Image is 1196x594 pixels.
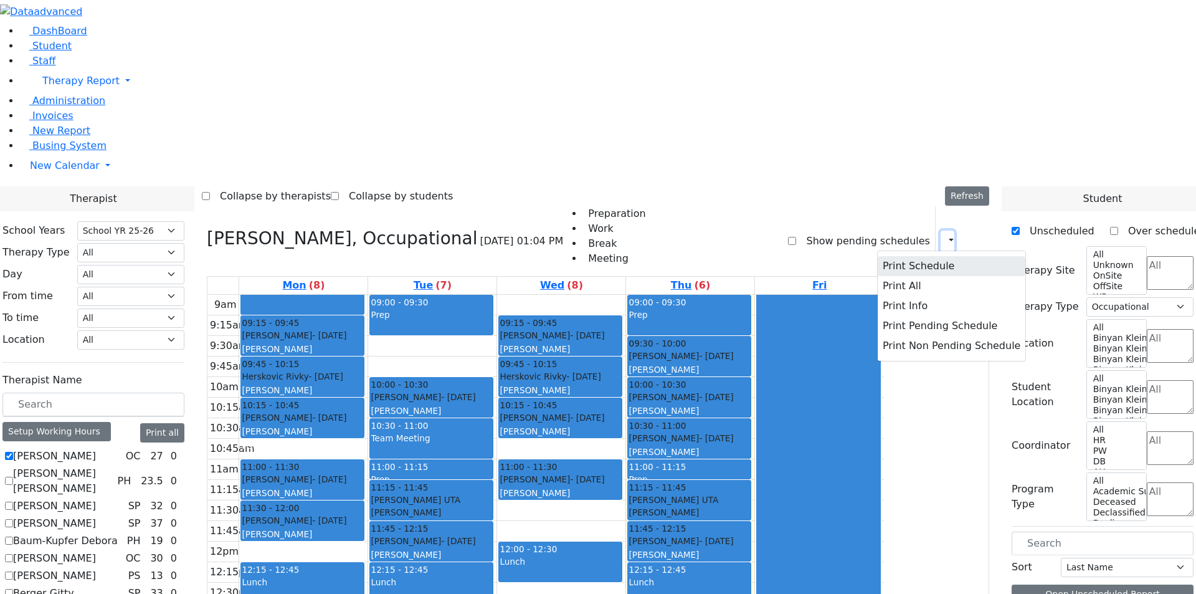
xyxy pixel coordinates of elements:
span: 09:15 - 09:45 [500,317,557,329]
option: Binyan Klein 3 [1092,354,1139,365]
span: 09:15 - 09:45 [242,317,299,329]
textarea: Search [1147,482,1194,516]
option: Binyan Klein 2 [1092,416,1139,426]
input: Search [2,393,184,416]
div: OC [121,449,146,464]
div: [PERSON_NAME] [242,514,363,527]
div: Prep [371,473,492,486]
div: 10:45am [207,441,257,456]
div: [PERSON_NAME] [629,535,750,547]
div: [PERSON_NAME] [371,391,492,403]
label: From time [2,289,53,304]
span: 11:15 - 11:45 [371,481,428,494]
label: Student Location [1012,380,1079,410]
span: - [DATE] [567,371,601,381]
div: [PERSON_NAME] [242,528,363,540]
div: [PERSON_NAME] [371,548,492,561]
span: 09:00 - 09:30 [629,297,686,307]
option: DB [1092,456,1139,467]
label: Location [2,332,45,347]
textarea: Search [1147,380,1194,414]
div: 37 [148,516,165,531]
div: 30 [148,551,165,566]
div: [PERSON_NAME] [242,473,363,486]
span: - [DATE] [699,433,733,443]
option: Binyan Klein 3 [1092,405,1139,416]
div: [PERSON_NAME] [629,432,750,444]
div: [PERSON_NAME] [500,425,621,438]
option: HR [1092,435,1139,446]
div: Setup Working Hours [2,422,111,441]
a: August 29, 2025 [810,277,829,294]
span: Therapist [70,191,116,206]
label: [PERSON_NAME] [13,516,96,531]
div: [PERSON_NAME] [629,446,750,458]
div: 0 [168,499,179,514]
a: Therapy Report [20,69,1196,93]
div: Lunch [371,576,492,588]
a: New Report [20,125,90,137]
div: 0 [168,516,179,531]
a: New Calendar [20,153,1196,178]
div: Lunch [242,576,363,588]
span: 09:45 - 10:15 [500,358,557,370]
div: Prep [629,309,750,321]
div: [PERSON_NAME] [242,487,363,499]
span: Staff [32,55,55,67]
div: Herskovic Rivky [242,370,363,383]
div: Lunch [629,576,750,588]
button: Print Info [878,296,1025,316]
label: [PERSON_NAME] [13,449,96,464]
button: Print Pending Schedule [878,316,1025,336]
div: [PERSON_NAME] [500,384,621,396]
span: 12:00 - 12:30 [500,544,557,554]
label: Program Type [1012,482,1079,512]
label: Therapist Name [2,373,82,388]
div: Setup [971,231,977,252]
div: SP [123,516,146,531]
li: Work [583,221,645,236]
div: [PERSON_NAME] [242,343,363,355]
div: [PERSON_NAME] [629,548,750,561]
div: 9:30am [207,338,250,353]
span: 10:30 - 11:00 [629,419,686,432]
span: - [DATE] [312,330,346,340]
div: 9:45am [207,359,250,374]
div: 11am [207,462,241,477]
label: Location [1012,336,1054,351]
option: Deceased [1092,497,1139,507]
span: Therapy Report [42,75,120,87]
option: Binyan Klein 4 [1092,395,1139,405]
div: [PERSON_NAME] [500,329,621,342]
span: New Calendar [30,160,100,171]
a: Busing System [20,140,107,151]
option: PW [1092,446,1139,456]
div: 0 [168,449,179,464]
span: 09:30 - 10:00 [629,337,686,350]
label: Coordinator [1012,438,1070,453]
button: Refresh [945,186,989,206]
a: August 25, 2025 [280,277,327,294]
span: 09:45 - 10:15 [242,358,299,370]
span: 12:15 - 12:45 [371,565,428,575]
option: All [1092,322,1139,333]
div: [PERSON_NAME] [371,405,492,417]
div: 9am [212,297,239,312]
div: 10:15am [207,400,257,415]
span: - [DATE] [441,392,475,402]
label: Therapy Type [1012,299,1079,314]
span: - [DATE] [570,330,604,340]
textarea: Search [1147,431,1194,465]
span: New Report [32,125,90,137]
div: [PERSON_NAME] [242,329,363,342]
div: [PERSON_NAME] [500,487,621,499]
label: Therapy Type [2,245,70,260]
span: Invoices [32,110,74,122]
span: 10:15 - 10:45 [500,399,557,411]
div: Prep [629,473,750,486]
div: 0 [168,568,179,583]
span: Administration [32,95,105,107]
div: [PERSON_NAME] [500,411,621,424]
label: Sort [1012,560,1032,575]
li: Meeting [583,251,645,266]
